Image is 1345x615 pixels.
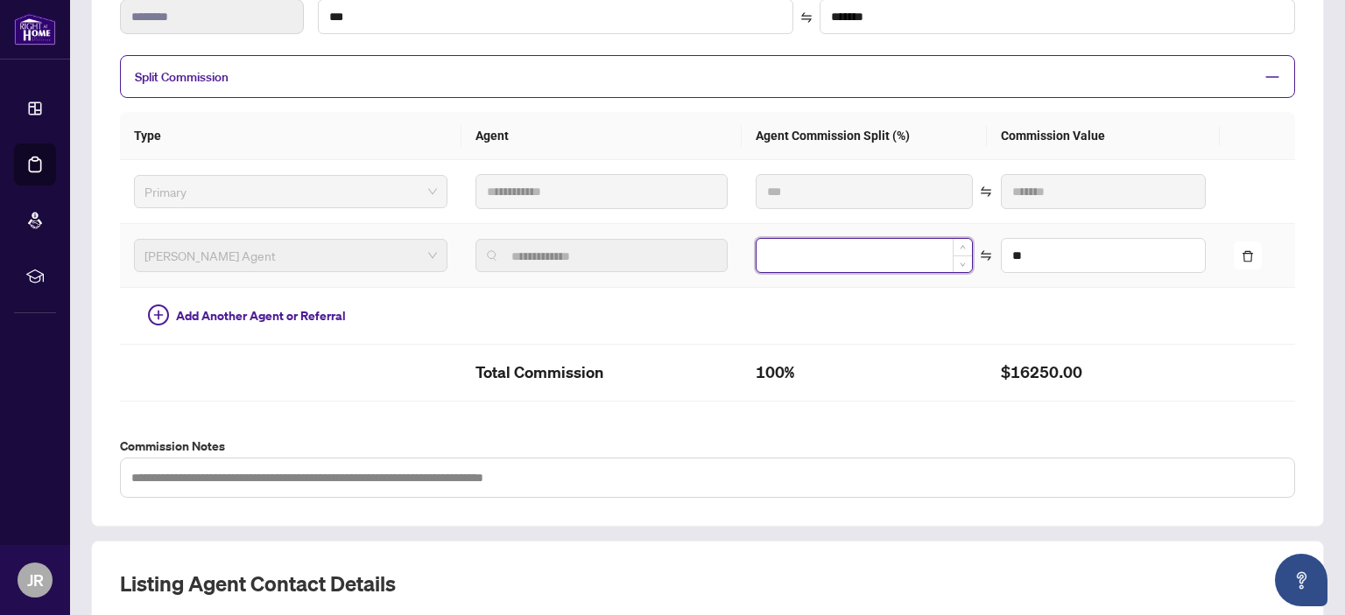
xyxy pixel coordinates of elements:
[800,11,813,24] span: swap
[176,306,346,325] span: Add Another Agent or Referral
[144,178,437,205] span: Primary
[1242,250,1254,262] span: delete
[135,69,229,85] span: Split Commission
[960,262,966,268] span: down
[742,112,987,160] th: Agent Commission Split (%)
[487,250,497,261] img: search_icon
[144,242,437,269] span: RAHR Agent
[475,359,728,387] h2: Total Commission
[120,55,1295,98] div: Split Commission
[980,185,992,198] span: swap
[1001,359,1206,387] h2: $16250.00
[461,112,742,160] th: Agent
[27,568,44,592] span: JR
[1275,554,1327,606] button: Open asap
[980,249,992,262] span: swap
[120,437,1295,456] label: Commission Notes
[953,255,972,272] span: Decrease Value
[120,112,461,160] th: Type
[148,304,169,325] span: plus-circle
[120,570,1295,598] h2: Listing Agent Contact Details
[1264,69,1280,85] span: minus
[134,302,360,330] button: Add Another Agent or Referral
[953,239,972,255] span: Increase Value
[14,13,56,45] img: logo
[756,359,973,387] h2: 100%
[960,244,966,250] span: up
[987,112,1220,160] th: Commission Value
